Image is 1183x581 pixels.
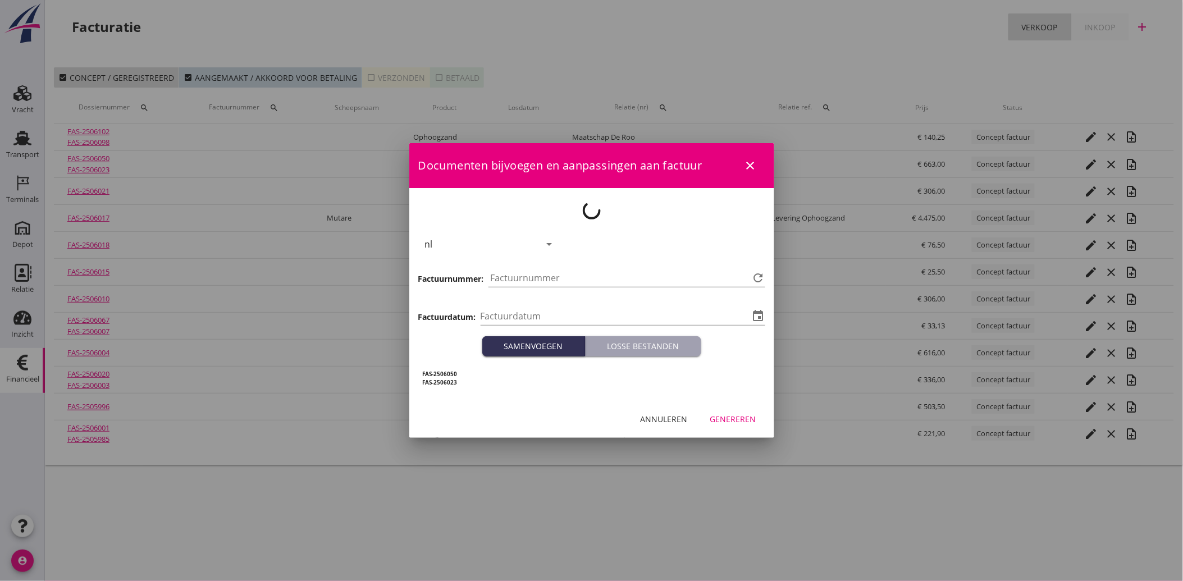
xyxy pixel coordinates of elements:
[491,269,750,287] input: Factuurnummer
[418,273,484,285] h3: Factuurnummer:
[481,307,750,325] input: Factuurdatum
[752,309,765,323] i: event
[590,340,697,352] div: Losse bestanden
[632,409,697,429] button: Annuleren
[586,336,701,356] button: Losse bestanden
[487,340,581,352] div: Samenvoegen
[641,413,688,425] div: Annuleren
[482,336,586,356] button: Samenvoegen
[710,413,756,425] div: Genereren
[425,239,433,249] div: nl
[542,237,556,251] i: arrow_drop_down
[744,159,757,172] i: close
[752,271,765,285] i: refresh
[423,378,761,387] h5: FAS-2506023
[423,370,761,378] h5: FAS-2506050
[409,143,774,188] div: Documenten bijvoegen en aanpassingen aan factuur
[418,311,476,323] h3: Factuurdatum:
[701,409,765,429] button: Genereren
